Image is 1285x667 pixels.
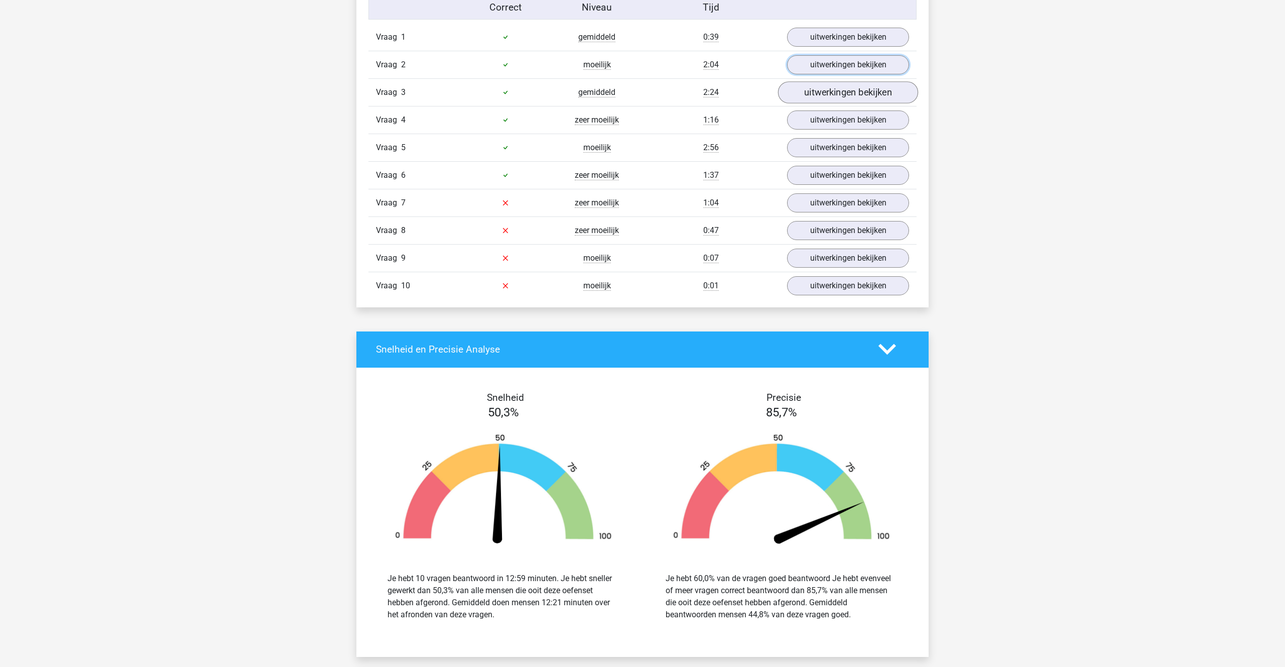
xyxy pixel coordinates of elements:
span: moeilijk [583,253,611,263]
h4: Snelheid [376,392,635,403]
div: Niveau [551,1,642,15]
span: 6 [401,170,406,180]
span: 0:39 [703,32,719,42]
span: moeilijk [583,143,611,153]
a: uitwerkingen bekijken [787,193,909,212]
span: Vraag [376,86,401,98]
span: moeilijk [583,60,611,70]
img: 50.d30dad99e2fa.png [379,433,627,548]
h4: Snelheid en Precisie Analyse [376,344,863,355]
span: 0:07 [703,253,719,263]
span: 1 [401,32,406,42]
span: Vraag [376,225,401,237]
span: gemiddeld [578,32,615,42]
span: 1:04 [703,198,719,208]
span: 2:04 [703,60,719,70]
div: Tijd [642,1,780,15]
a: uitwerkingen bekijken [787,28,909,47]
span: 9 [401,253,406,263]
div: Je hebt 10 vragen beantwoord in 12:59 minuten. Je hebt sneller gewerkt dan 50,3% van alle mensen ... [388,573,619,621]
span: 0:01 [703,281,719,291]
a: uitwerkingen bekijken [787,166,909,185]
span: 0:47 [703,226,719,236]
span: 7 [401,198,406,207]
img: 86.bedef3011a2e.png [658,433,906,548]
h4: Precisie [654,392,913,403]
span: 1:16 [703,115,719,125]
span: 2 [401,60,406,69]
div: Je hebt 60,0% van de vragen goed beantwoord Je hebt evenveel of meer vragen correct beantwoord da... [666,573,897,621]
span: 2:24 [703,87,719,97]
span: Vraag [376,169,401,181]
span: Vraag [376,142,401,154]
span: zeer moeilijk [575,198,619,208]
a: uitwerkingen bekijken [787,55,909,74]
span: Vraag [376,31,401,43]
a: uitwerkingen bekijken [787,249,909,268]
span: 85,7% [766,405,797,419]
span: Vraag [376,280,401,292]
span: zeer moeilijk [575,226,619,236]
span: 5 [401,143,406,152]
span: 8 [401,226,406,235]
span: Vraag [376,59,401,71]
span: 10 [401,281,410,290]
span: 3 [401,87,406,97]
span: Vraag [376,114,401,126]
span: Vraag [376,252,401,264]
a: uitwerkingen bekijken [787,276,909,295]
span: moeilijk [583,281,611,291]
span: 1:37 [703,170,719,180]
a: uitwerkingen bekijken [787,110,909,130]
a: uitwerkingen bekijken [787,221,909,240]
span: 50,3% [488,405,519,419]
span: 2:56 [703,143,719,153]
span: Vraag [376,197,401,209]
span: gemiddeld [578,87,615,97]
a: uitwerkingen bekijken [787,138,909,157]
span: 4 [401,115,406,125]
span: zeer moeilijk [575,170,619,180]
div: Correct [460,1,552,15]
a: uitwerkingen bekijken [778,81,918,103]
span: zeer moeilijk [575,115,619,125]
